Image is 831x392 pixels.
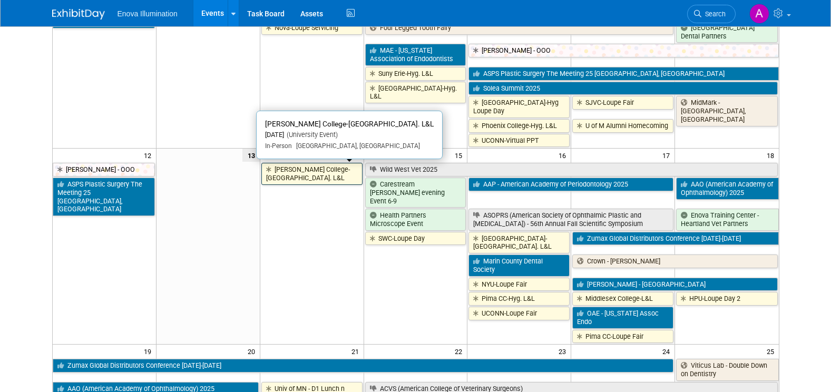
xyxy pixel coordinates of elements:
[247,345,260,358] span: 20
[558,149,571,162] span: 16
[53,178,155,216] a: ASPS Plastic Surgery The Meeting 25 [GEOGRAPHIC_DATA], [GEOGRAPHIC_DATA]
[661,149,674,162] span: 17
[143,345,156,358] span: 19
[572,119,673,133] a: U of M Alumni Homecoming
[572,278,777,291] a: [PERSON_NAME] - [GEOGRAPHIC_DATA]
[572,254,777,268] a: Crown - [PERSON_NAME]
[143,149,156,162] span: 12
[676,292,777,306] a: HPU-Loupe Day 2
[365,163,778,177] a: Wild West Vet 2025
[365,209,466,230] a: Health Partners Microscope Event
[52,9,105,19] img: ExhibitDay
[365,178,466,208] a: Carestream [PERSON_NAME] evening Event 6-9
[766,345,779,358] span: 25
[292,142,420,150] span: [GEOGRAPHIC_DATA], [GEOGRAPHIC_DATA]
[468,96,570,117] a: [GEOGRAPHIC_DATA]-Hyg Loupe Day
[53,163,155,177] a: [PERSON_NAME] - OOO
[261,21,363,35] a: Nova-Loupe Servicing
[454,345,467,358] span: 22
[468,44,778,57] a: [PERSON_NAME] - OOO
[676,178,778,199] a: AAO (American Academy of Ophthalmology) 2025
[468,232,570,253] a: [GEOGRAPHIC_DATA]-[GEOGRAPHIC_DATA]. L&L
[572,232,778,246] a: Zumax Global Distributors Conference [DATE]-[DATE]
[365,67,466,81] a: Suny Erie-Hyg. L&L
[468,67,778,81] a: ASPS Plastic Surgery The Meeting 25 [GEOGRAPHIC_DATA], [GEOGRAPHIC_DATA]
[766,149,779,162] span: 18
[454,149,467,162] span: 15
[242,149,260,162] span: 13
[687,5,736,23] a: Search
[468,209,673,230] a: ASOPRS (American Society of Ophthalmic Plastic and [MEDICAL_DATA]) - 56th Annual Fall Scientific ...
[53,359,674,373] a: Zumax Global Distributors Conference [DATE]-[DATE]
[468,292,570,306] a: Pima CC-Hyg. L&L
[572,307,673,328] a: OAE - [US_STATE] Assoc Endo
[572,96,673,110] a: SJVC-Loupe Fair
[558,345,571,358] span: 23
[676,359,778,380] a: Viticus Lab - Double Down on Dentistry
[265,120,434,128] span: [PERSON_NAME] College-[GEOGRAPHIC_DATA]. L&L
[572,292,673,306] a: Middlesex College-L&L
[265,142,292,150] span: In-Person
[468,178,673,191] a: AAP - American Academy of Periodontology 2025
[118,9,178,18] span: Enova Illumination
[468,82,777,95] a: Solea Summit 2025
[284,131,338,139] span: (University Event)
[676,21,777,43] a: [GEOGRAPHIC_DATA] Dental Partners
[350,345,364,358] span: 21
[265,131,434,140] div: [DATE]
[676,209,778,230] a: Enova Training Center - Heartland Vet Partners
[261,163,363,184] a: [PERSON_NAME] College-[GEOGRAPHIC_DATA]. L&L
[468,119,570,133] a: Phoenix College-Hyg. L&L
[365,21,674,35] a: Four Legged Tooth Fairy
[468,134,570,148] a: UCONN-Virtual PPT
[701,10,726,18] span: Search
[365,44,466,65] a: MAE - [US_STATE] Association of Endodontists
[365,82,466,103] a: [GEOGRAPHIC_DATA]-Hyg. L&L
[749,4,769,24] img: Andrea Miller
[572,330,673,344] a: Pima CC-Loupe Fair
[468,307,570,320] a: UCONN-Loupe Fair
[676,96,777,126] a: MidMark - [GEOGRAPHIC_DATA], [GEOGRAPHIC_DATA]
[468,278,570,291] a: NYU-Loupe Fair
[661,345,674,358] span: 24
[468,254,570,276] a: Marin County Dental Society
[365,232,466,246] a: SWC-Loupe Day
